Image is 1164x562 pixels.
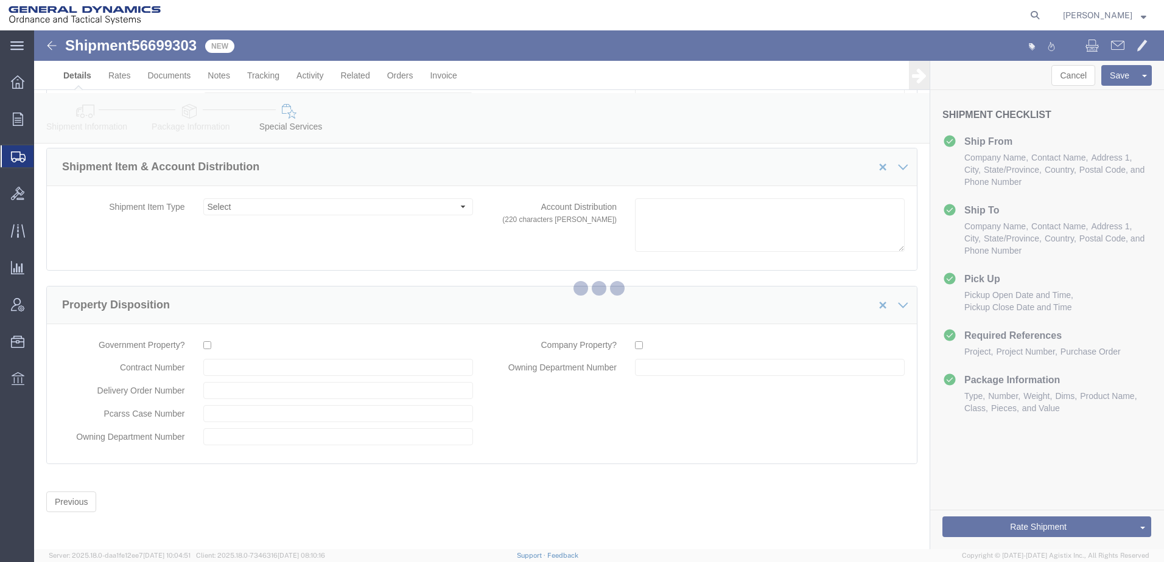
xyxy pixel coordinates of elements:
span: Aaron Craig [1063,9,1132,22]
span: Copyright © [DATE]-[DATE] Agistix Inc., All Rights Reserved [962,550,1149,561]
a: Support [517,552,547,559]
a: Feedback [547,552,578,559]
span: [DATE] 10:04:51 [143,552,191,559]
span: Client: 2025.18.0-7346316 [196,552,325,559]
span: Server: 2025.18.0-daa1fe12ee7 [49,552,191,559]
span: [DATE] 08:10:16 [278,552,325,559]
button: [PERSON_NAME] [1062,8,1147,23]
img: logo [9,6,161,24]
